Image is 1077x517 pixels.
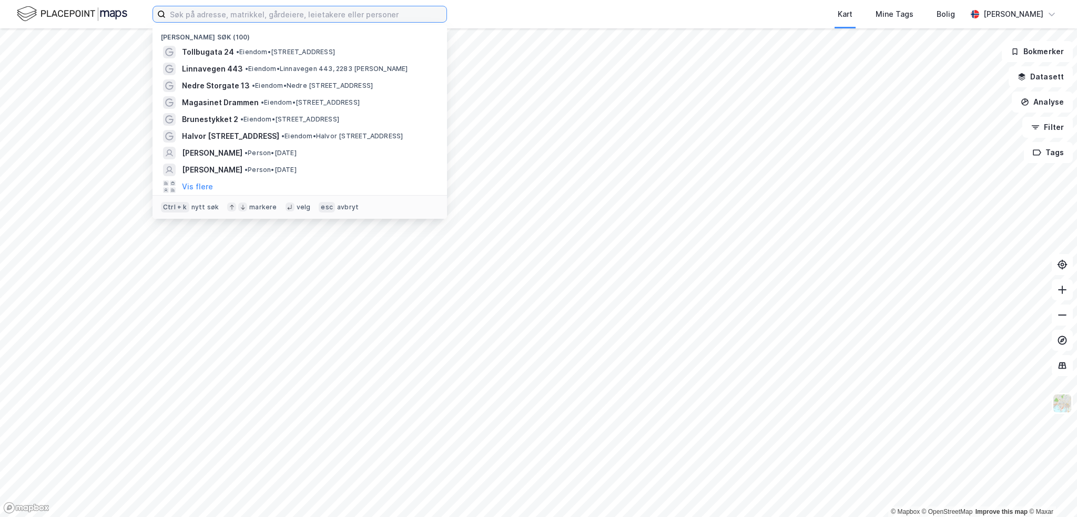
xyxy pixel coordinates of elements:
span: Halvor [STREET_ADDRESS] [182,130,279,143]
span: Eiendom • Nedre [STREET_ADDRESS] [252,82,373,90]
span: Person • [DATE] [245,149,297,157]
span: Eiendom • [STREET_ADDRESS] [236,48,335,56]
img: logo.f888ab2527a4732fd821a326f86c7f29.svg [17,5,127,23]
span: Person • [DATE] [245,166,297,174]
button: Bokmerker [1002,41,1073,62]
div: nytt søk [191,203,219,211]
span: Nedre Storgate 13 [182,79,250,92]
img: Z [1052,393,1072,413]
span: • [236,48,239,56]
span: Eiendom • [STREET_ADDRESS] [240,115,339,124]
input: Søk på adresse, matrikkel, gårdeiere, leietakere eller personer [166,6,446,22]
div: velg [297,203,311,211]
span: [PERSON_NAME] [182,164,242,176]
button: Vis flere [182,180,213,193]
span: Tollbugata 24 [182,46,234,58]
div: markere [249,203,277,211]
span: • [281,132,285,140]
span: • [252,82,255,89]
span: [PERSON_NAME] [182,147,242,159]
span: Linnavegen 443 [182,63,243,75]
a: OpenStreetMap [922,508,973,515]
span: Eiendom • [STREET_ADDRESS] [261,98,360,107]
span: Eiendom • Halvor [STREET_ADDRESS] [281,132,403,140]
span: • [261,98,264,106]
button: Tags [1024,142,1073,163]
a: Mapbox [891,508,920,515]
div: Bolig [937,8,955,21]
span: • [245,65,248,73]
div: [PERSON_NAME] søk (100) [153,25,447,44]
span: • [245,166,248,174]
span: Brunestykket 2 [182,113,238,126]
a: Mapbox homepage [3,502,49,514]
span: • [245,149,248,157]
div: avbryt [337,203,359,211]
button: Datasett [1009,66,1073,87]
iframe: Chat Widget [1024,467,1077,517]
span: Eiendom • Linnavegen 443, 2283 [PERSON_NAME] [245,65,408,73]
div: esc [319,202,335,212]
span: Magasinet Drammen [182,96,259,109]
div: Ctrl + k [161,202,189,212]
div: [PERSON_NAME] [983,8,1043,21]
button: Analyse [1012,92,1073,113]
button: Filter [1022,117,1073,138]
a: Improve this map [976,508,1028,515]
span: • [240,115,243,123]
div: Mine Tags [876,8,913,21]
div: Kart [838,8,852,21]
